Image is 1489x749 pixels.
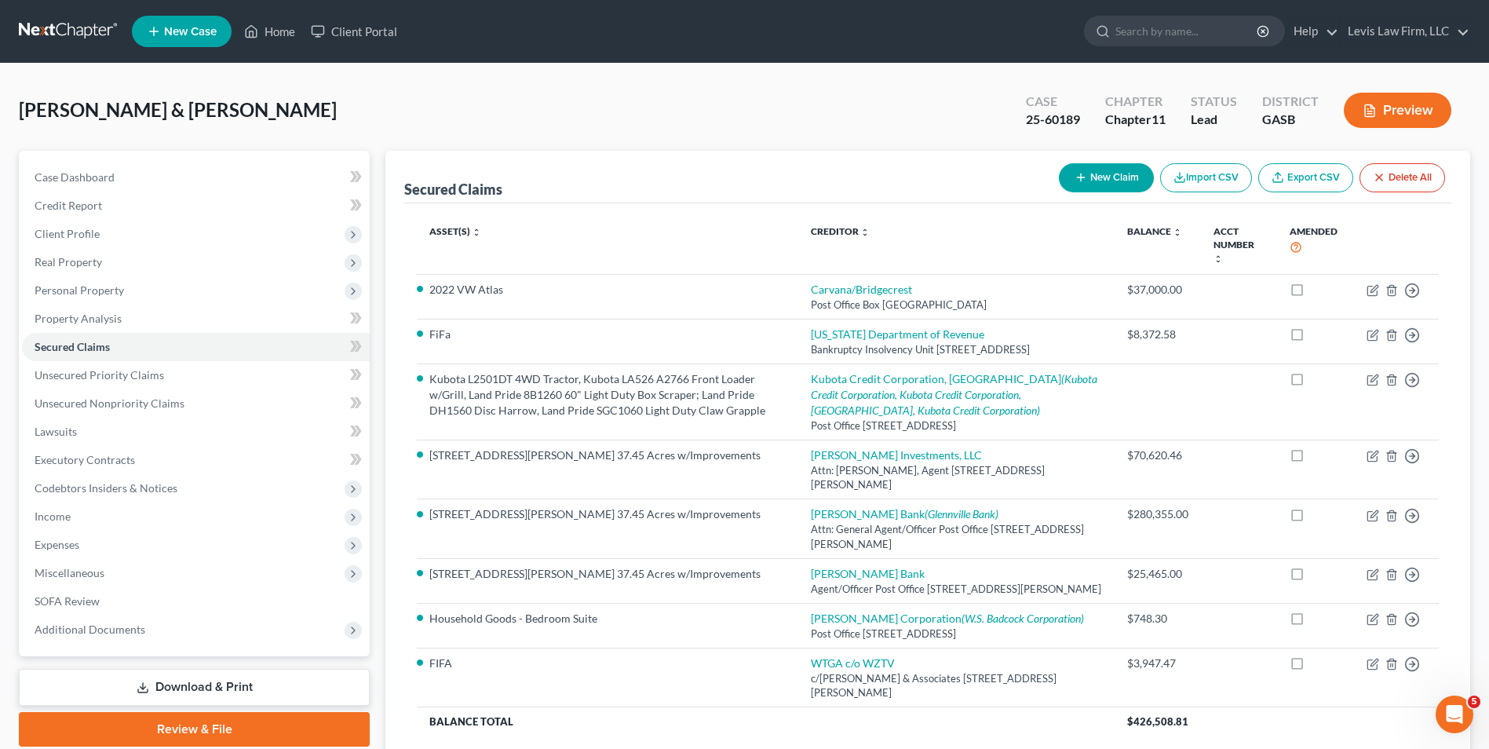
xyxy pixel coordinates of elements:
span: Real Property [35,255,102,269]
li: FIFA [429,656,786,671]
a: [PERSON_NAME] Corporation(W.S. Badcock Corporation) [811,612,1084,625]
a: SOFA Review [22,587,370,616]
i: unfold_more [1173,228,1182,237]
a: Levis Law Firm, LLC [1340,17,1469,46]
a: Executory Contracts [22,446,370,474]
div: Attn: [PERSON_NAME], Agent [STREET_ADDRESS][PERSON_NAME] [811,463,1102,492]
a: Lawsuits [22,418,370,446]
div: GASB [1262,111,1319,129]
div: Agent/Officer Post Office [STREET_ADDRESS][PERSON_NAME] [811,582,1102,597]
span: [PERSON_NAME] & [PERSON_NAME] [19,98,337,121]
a: Credit Report [22,192,370,220]
a: Asset(s) unfold_more [429,225,481,237]
span: Expenses [35,538,79,551]
input: Search by name... [1115,16,1259,46]
div: $25,465.00 [1127,566,1188,582]
span: Case Dashboard [35,170,115,184]
a: Acct Number unfold_more [1213,225,1254,264]
i: unfold_more [472,228,481,237]
a: [PERSON_NAME] Investments, LLC [811,448,982,462]
a: Home [236,17,303,46]
span: Lawsuits [35,425,77,438]
div: $3,947.47 [1127,656,1188,671]
a: [US_STATE] Department of Revenue [811,327,984,341]
div: Secured Claims [404,180,502,199]
button: Import CSV [1160,163,1252,192]
span: 5 [1468,696,1480,708]
div: $748.30 [1127,611,1188,627]
div: Attn: General Agent/Officer Post Office [STREET_ADDRESS][PERSON_NAME] [811,522,1102,551]
span: Executory Contracts [35,453,135,466]
div: 25-60189 [1026,111,1080,129]
div: Lead [1191,111,1237,129]
div: c/[PERSON_NAME] & Associates [STREET_ADDRESS][PERSON_NAME] [811,671,1102,700]
span: Unsecured Priority Claims [35,368,164,382]
a: Carvana/Bridgecrest [811,283,912,296]
div: Post Office Box [GEOGRAPHIC_DATA] [811,298,1102,312]
div: Case [1026,93,1080,111]
li: [STREET_ADDRESS][PERSON_NAME] 37.45 Acres w/Improvements [429,506,786,522]
a: [PERSON_NAME] Bank(Glennville Bank) [811,507,998,521]
div: $70,620.46 [1127,448,1188,463]
a: Download & Print [19,669,370,706]
iframe: Intercom live chat [1436,696,1473,733]
div: Status [1191,93,1237,111]
button: Delete All [1359,163,1445,192]
a: Case Dashboard [22,163,370,192]
div: Post Office [STREET_ADDRESS] [811,627,1102,641]
a: Unsecured Nonpriority Claims [22,389,370,418]
div: Post Office [STREET_ADDRESS] [811,418,1102,433]
span: Secured Claims [35,340,110,353]
th: Amended [1277,216,1354,275]
i: (Kubota Credit Corporation, Kubota Credit Corporation, [GEOGRAPHIC_DATA], Kubota Credit Corporation) [811,372,1097,417]
li: 2022 VW Atlas [429,282,786,298]
a: Export CSV [1258,163,1353,192]
span: Miscellaneous [35,566,104,579]
li: Household Goods - Bedroom Suite [429,611,786,627]
a: Balance unfold_more [1127,225,1182,237]
div: Chapter [1105,93,1166,111]
a: Secured Claims [22,333,370,361]
span: Additional Documents [35,623,145,636]
span: Personal Property [35,283,124,297]
i: unfold_more [860,228,870,237]
a: WTGA c/o WZTV [811,656,895,670]
a: Kubota Credit Corporation, [GEOGRAPHIC_DATA](Kubota Credit Corporation, Kubota Credit Corporation... [811,372,1097,417]
span: Income [35,510,71,523]
li: [STREET_ADDRESS][PERSON_NAME] 37.45 Acres w/Improvements [429,448,786,463]
a: Property Analysis [22,305,370,333]
div: $8,372.58 [1127,327,1188,342]
div: Chapter [1105,111,1166,129]
a: Client Portal [303,17,405,46]
button: New Claim [1059,163,1154,192]
span: New Case [164,26,217,38]
span: Unsecured Nonpriority Claims [35,396,184,410]
i: unfold_more [1213,254,1223,264]
a: Review & File [19,712,370,747]
span: Credit Report [35,199,102,212]
li: FiFa [429,327,786,342]
span: Client Profile [35,227,100,240]
button: Preview [1344,93,1451,128]
a: [PERSON_NAME] Bank [811,567,925,580]
i: (W.S. Badcock Corporation) [962,612,1084,625]
li: Kubota L2501DT 4WD Tractor, Kubota LA526 A2766 Front Loader w/Grill, Land Pride 8B1260 60" Light ... [429,371,786,418]
div: $37,000.00 [1127,282,1188,298]
span: Codebtors Insiders & Notices [35,481,177,495]
a: Help [1286,17,1338,46]
th: Balance Total [417,707,1114,736]
div: $280,355.00 [1127,506,1188,522]
div: Bankruptcy Insolvency Unit [STREET_ADDRESS] [811,342,1102,357]
li: [STREET_ADDRESS][PERSON_NAME] 37.45 Acres w/Improvements [429,566,786,582]
a: Creditor unfold_more [811,225,870,237]
span: 11 [1151,111,1166,126]
a: Unsecured Priority Claims [22,361,370,389]
div: District [1262,93,1319,111]
span: SOFA Review [35,594,100,608]
span: $426,508.81 [1127,715,1188,728]
span: Property Analysis [35,312,122,325]
i: (Glennville Bank) [925,507,998,521]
